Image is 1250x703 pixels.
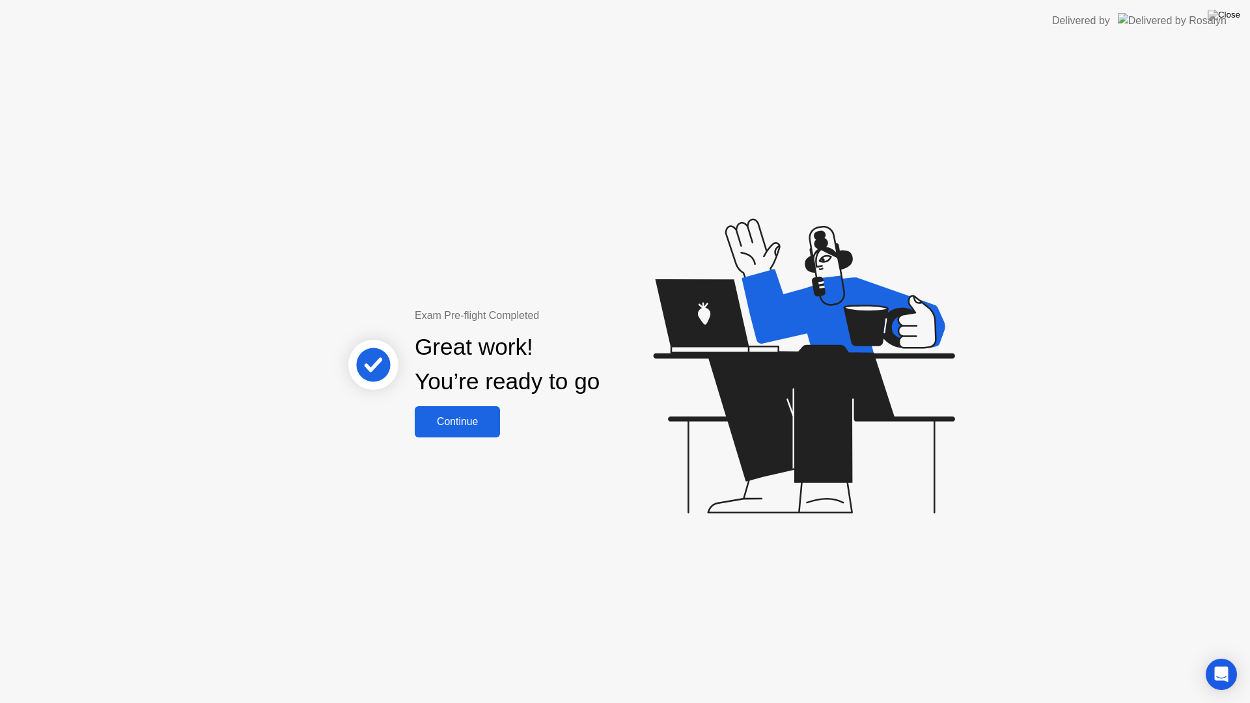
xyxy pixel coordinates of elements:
button: Continue [415,406,500,437]
div: Open Intercom Messenger [1206,659,1237,690]
div: Great work! You’re ready to go [415,330,600,399]
div: Continue [419,416,496,428]
img: Delivered by Rosalyn [1118,13,1227,28]
div: Exam Pre-flight Completed [415,308,684,324]
img: Close [1208,10,1240,20]
div: Delivered by [1052,13,1110,29]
